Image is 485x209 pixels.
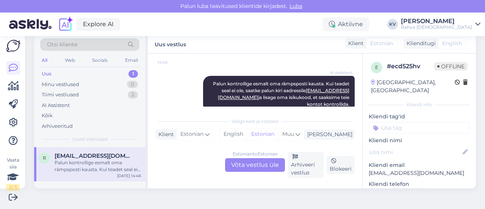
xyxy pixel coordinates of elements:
div: Aktiivne [323,17,369,31]
span: Muu [282,130,294,137]
label: Uus vestlus [155,38,186,49]
div: Arhiveeri vestlus [288,152,324,178]
div: All [40,55,49,65]
div: [GEOGRAPHIC_DATA], [GEOGRAPHIC_DATA] [371,79,455,94]
span: R [43,155,46,161]
div: [DATE] 14:46 [117,173,141,179]
p: Kliendi tag'id [369,113,470,121]
input: Lisa nimi [369,148,461,156]
div: Kõik [42,112,53,119]
div: AI Assistent [42,102,70,109]
div: Kliendi info [369,101,470,108]
p: [EMAIL_ADDRESS][DOMAIN_NAME] [369,169,470,177]
div: 0 [127,81,138,88]
p: Kliendi telefon [369,180,470,188]
div: Blokeeri [327,156,355,174]
div: English [220,129,247,140]
img: Askly Logo [6,40,20,52]
span: Estonian [180,130,203,138]
span: Offline [434,62,468,71]
div: Estonian [247,129,278,140]
input: Lisa tag [369,122,470,134]
span: Estonian [370,39,393,47]
span: e [375,64,378,70]
p: Kliendi email [369,161,470,169]
div: Minu vestlused [42,81,79,88]
span: Rometjoekallas@gmail.com [55,152,133,159]
p: Kliendi nimi [369,137,470,145]
span: Otsi kliente [47,41,77,49]
div: Klienditugi [404,39,436,47]
div: Küsi telefoninumbrit [369,188,430,198]
a: Explore AI [77,18,120,31]
div: Uus [42,70,52,78]
span: English [442,39,462,47]
div: Socials [91,55,109,65]
div: Web [63,55,77,65]
span: AI Assistent [324,70,352,75]
div: Palun kontrollige esmalt oma rämpsposti kausta. Kui teadet seal ei ole, saatke palun kiri aadress... [55,159,141,173]
div: Estonian to Estonian [233,151,278,157]
div: 2 / 3 [6,184,20,191]
div: Rahva [DEMOGRAPHIC_DATA] [401,24,472,30]
div: Klient [345,39,364,47]
div: # ecd525hv [387,62,434,71]
div: 1 [128,70,138,78]
span: Palun kontrollige esmalt oma rämpsposti kausta. Kui teadet seal ei ole, saatke palun kiri aadress... [213,81,350,107]
div: KV [387,19,398,30]
div: Arhiveeritud [42,123,73,130]
div: 2 [128,91,138,99]
span: 14:45 [158,60,186,65]
a: [PERSON_NAME]Rahva [DEMOGRAPHIC_DATA] [401,18,480,30]
div: Email [124,55,139,65]
div: Klient [155,130,174,138]
img: explore-ai [58,16,74,32]
div: [PERSON_NAME] [304,130,352,138]
div: [PERSON_NAME] [401,18,472,24]
div: Vaata siia [6,157,20,191]
div: Võta vestlus üle [225,158,285,172]
span: Uued vestlused [72,136,108,143]
span: Luba [287,3,305,9]
div: Tiimi vestlused [42,91,79,99]
div: Valige keel ja vastake [155,118,355,125]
